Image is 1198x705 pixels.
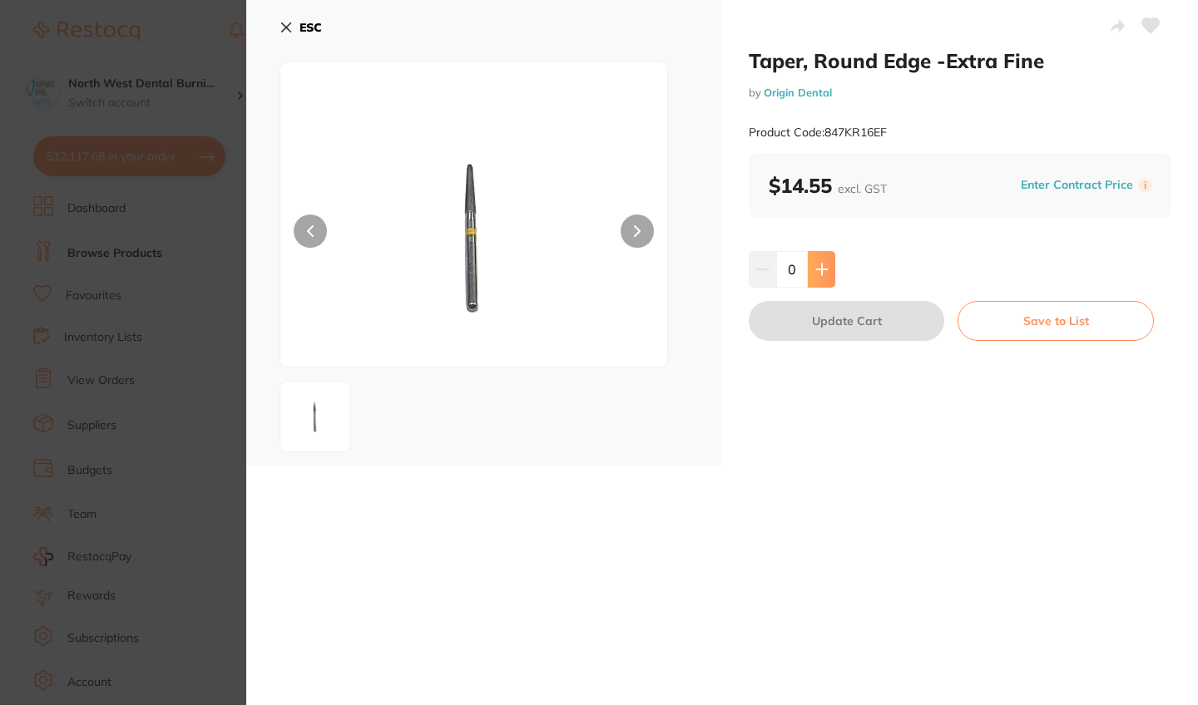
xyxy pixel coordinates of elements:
[749,126,887,140] small: Product Code: 847KR16EF
[764,86,832,99] a: Origin Dental
[358,104,590,367] img: Zw
[749,48,1171,73] h2: Taper, Round Edge -Extra Fine
[1138,179,1151,192] label: i
[958,301,1154,341] button: Save to List
[769,173,887,198] b: $14.55
[749,86,1171,99] small: by
[838,181,887,196] span: excl. GST
[285,387,345,446] img: Zw
[299,20,322,35] b: ESC
[280,13,322,42] button: ESC
[749,301,944,341] button: Update Cart
[1016,177,1138,193] button: Enter Contract Price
